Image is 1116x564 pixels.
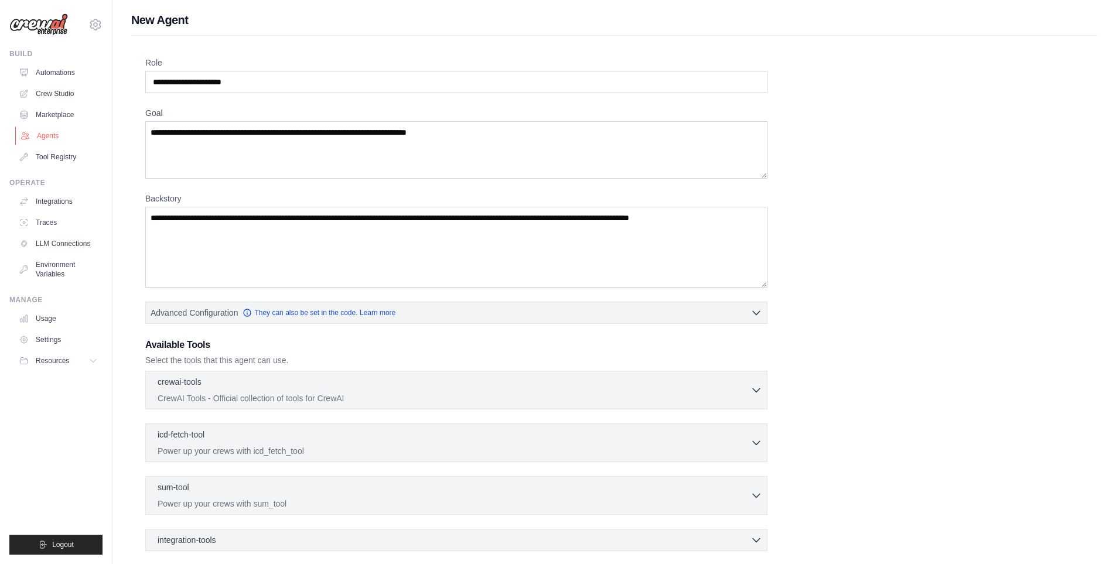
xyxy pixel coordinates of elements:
p: crewai-tools [158,376,202,388]
button: Logout [9,535,103,555]
span: integration-tools [158,534,216,546]
img: Logo [9,13,68,36]
p: Power up your crews with sum_tool [158,498,750,510]
button: icd-fetch-tool Power up your crews with icd_fetch_tool [151,429,762,457]
a: Crew Studio [14,84,103,103]
span: Resources [36,356,69,365]
p: sum-tool [158,481,189,493]
button: Resources [14,351,103,370]
button: sum-tool Power up your crews with sum_tool [151,481,762,510]
a: Environment Variables [14,255,103,283]
p: Power up your crews with icd_fetch_tool [158,445,750,457]
a: LLM Connections [14,234,103,253]
label: Backstory [145,193,767,204]
a: Usage [14,309,103,328]
button: Advanced Configuration They can also be set in the code. Learn more [146,302,767,323]
a: Tool Registry [14,148,103,166]
button: integration-tools [151,534,762,546]
label: Goal [145,107,767,119]
a: Integrations [14,192,103,211]
div: Operate [9,178,103,187]
p: CrewAI Tools - Official collection of tools for CrewAI [158,392,750,404]
p: icd-fetch-tool [158,429,204,440]
a: Traces [14,213,103,232]
div: Manage [9,295,103,305]
a: Agents [15,127,104,145]
button: crewai-tools CrewAI Tools - Official collection of tools for CrewAI [151,376,762,404]
label: Role [145,57,767,69]
span: Logout [52,540,74,549]
h1: New Agent [131,12,1097,28]
a: Automations [14,63,103,82]
a: Settings [14,330,103,349]
div: Build [9,49,103,59]
a: Marketplace [14,105,103,124]
span: Advanced Configuration [151,307,238,319]
a: They can also be set in the code. Learn more [243,308,395,317]
p: Select the tools that this agent can use. [145,354,767,366]
h3: Available Tools [145,338,767,352]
